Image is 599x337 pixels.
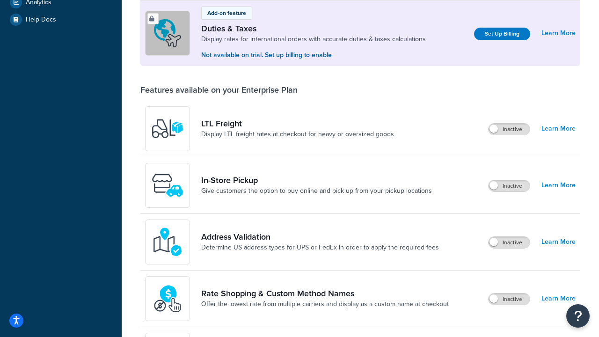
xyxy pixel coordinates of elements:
label: Inactive [489,293,530,305]
a: In-Store Pickup [201,175,432,185]
a: Duties & Taxes [201,23,426,34]
img: kIG8fy0lQAAAABJRU5ErkJggg== [151,226,184,258]
a: LTL Freight [201,118,394,129]
img: wfgcfpwTIucLEAAAAASUVORK5CYII= [151,169,184,202]
p: Not available on trial. Set up billing to enable [201,50,426,60]
a: Give customers the option to buy online and pick up from your pickup locations [201,186,432,196]
a: Learn More [541,179,576,192]
p: Add-on feature [207,9,246,17]
a: Offer the lowest rate from multiple carriers and display as a custom name at checkout [201,300,449,309]
a: Learn More [541,292,576,305]
a: Learn More [541,27,576,40]
span: Help Docs [26,16,56,24]
img: icon-duo-feat-rate-shopping-ecdd8bed.png [151,282,184,315]
div: Features available on your Enterprise Plan [140,85,298,95]
label: Inactive [489,124,530,135]
a: Address Validation [201,232,439,242]
a: Set Up Billing [474,28,530,40]
button: Open Resource Center [566,304,590,328]
img: y79ZsPf0fXUFUhFXDzUgf+ktZg5F2+ohG75+v3d2s1D9TjoU8PiyCIluIjV41seZevKCRuEjTPPOKHJsQcmKCXGdfprl3L4q7... [151,112,184,145]
a: Learn More [541,122,576,135]
a: Determine US address types for UPS or FedEx in order to apply the required fees [201,243,439,252]
a: Learn More [541,235,576,249]
a: Display LTL freight rates at checkout for heavy or oversized goods [201,130,394,139]
a: Rate Shopping & Custom Method Names [201,288,449,299]
a: Display rates for international orders with accurate duties & taxes calculations [201,35,426,44]
a: Help Docs [7,11,115,28]
label: Inactive [489,237,530,248]
label: Inactive [489,180,530,191]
